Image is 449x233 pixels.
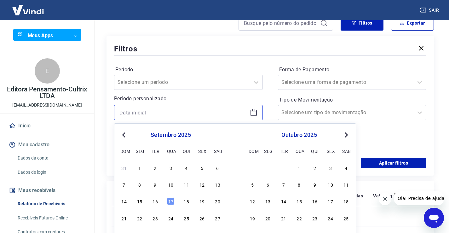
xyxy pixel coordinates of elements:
div: sex [198,147,206,155]
div: Choose quarta-feira, 3 de setembro de 2025 [167,164,175,172]
div: Choose sábado, 6 de setembro de 2025 [214,164,222,172]
a: Dados de login [15,166,87,179]
div: Choose quinta-feira, 18 de setembro de 2025 [183,197,190,205]
div: sab [214,147,222,155]
div: Choose sábado, 11 de outubro de 2025 [342,181,350,188]
div: Choose segunda-feira, 15 de setembro de 2025 [136,197,143,205]
div: Choose quarta-feira, 17 de setembro de 2025 [167,197,175,205]
button: Meus recebíveis [8,183,87,197]
div: Choose terça-feira, 14 de outubro de 2025 [280,197,287,205]
div: Choose quarta-feira, 8 de outubro de 2025 [296,181,303,188]
p: Valor Líq. [373,193,394,199]
div: Choose terça-feira, 16 de setembro de 2025 [152,197,159,205]
div: Choose quarta-feira, 15 de outubro de 2025 [296,197,303,205]
div: Choose segunda-feira, 8 de setembro de 2025 [136,181,143,188]
div: dom [249,147,256,155]
a: Recebíveis Futuros Online [15,212,87,224]
div: Choose sábado, 27 de setembro de 2025 [214,214,222,222]
div: Choose segunda-feira, 1 de setembro de 2025 [136,164,143,172]
div: ter [280,147,287,155]
div: Choose quinta-feira, 11 de setembro de 2025 [183,181,190,188]
label: Tipo de Movimentação [279,96,425,104]
button: Previous Month [120,131,128,139]
div: setembro 2025 [119,131,222,139]
div: Choose quarta-feira, 10 de setembro de 2025 [167,181,175,188]
h5: Filtros [114,44,137,54]
button: Aplicar filtros [361,158,426,168]
iframe: Fechar mensagem [379,193,391,205]
div: Choose quinta-feira, 4 de setembro de 2025 [183,164,190,172]
div: Choose terça-feira, 21 de outubro de 2025 [280,214,287,222]
a: Início [8,119,87,133]
div: sex [327,147,334,155]
label: Período [115,66,262,73]
div: Choose domingo, 12 de outubro de 2025 [249,197,256,205]
div: Choose segunda-feira, 29 de setembro de 2025 [264,164,272,172]
div: seg [136,147,143,155]
div: Choose domingo, 14 de setembro de 2025 [120,197,128,205]
button: Meu cadastro [8,138,87,152]
div: Choose sexta-feira, 10 de outubro de 2025 [327,181,334,188]
div: Choose sábado, 25 de outubro de 2025 [342,214,350,222]
div: outubro 2025 [248,131,351,139]
div: qui [183,147,190,155]
p: Editora Pensamento-Cultrix LTDA [5,86,89,99]
div: Choose domingo, 21 de setembro de 2025 [120,214,128,222]
div: Choose quinta-feira, 25 de setembro de 2025 [183,214,190,222]
div: Choose segunda-feira, 22 de setembro de 2025 [136,214,143,222]
div: Choose quinta-feira, 23 de outubro de 2025 [311,214,319,222]
div: dom [120,147,128,155]
div: Choose sexta-feira, 26 de setembro de 2025 [198,214,206,222]
button: Next Month [343,131,350,139]
button: Filtros [341,15,383,31]
button: Exportar [391,15,434,31]
div: Choose sexta-feira, 19 de setembro de 2025 [198,197,206,205]
div: Choose domingo, 7 de setembro de 2025 [120,181,128,188]
div: Choose quarta-feira, 22 de outubro de 2025 [296,214,303,222]
div: Choose sábado, 20 de setembro de 2025 [214,197,222,205]
div: Choose domingo, 31 de agosto de 2025 [120,164,128,172]
div: Choose sexta-feira, 24 de outubro de 2025 [327,214,334,222]
div: Choose sexta-feira, 12 de setembro de 2025 [198,181,206,188]
div: seg [264,147,272,155]
div: qui [311,147,319,155]
div: Choose sábado, 4 de outubro de 2025 [342,164,350,172]
a: Dados da conta [15,152,87,165]
div: Choose segunda-feira, 20 de outubro de 2025 [264,214,272,222]
div: sab [342,147,350,155]
p: [EMAIL_ADDRESS][DOMAIN_NAME] [12,102,82,108]
input: Data inicial [119,108,247,117]
div: Choose quarta-feira, 1 de outubro de 2025 [296,164,303,172]
div: Choose terça-feira, 23 de setembro de 2025 [152,214,159,222]
div: Choose quinta-feira, 2 de outubro de 2025 [311,164,319,172]
label: Forma de Pagamento [279,66,425,73]
div: Choose terça-feira, 2 de setembro de 2025 [152,164,159,172]
div: Choose domingo, 28 de setembro de 2025 [249,164,256,172]
span: Olá! Precisa de ajuda? [4,4,53,9]
div: Choose quinta-feira, 9 de outubro de 2025 [311,181,319,188]
div: Choose segunda-feira, 6 de outubro de 2025 [264,181,272,188]
img: Vindi [8,0,49,20]
div: Choose terça-feira, 7 de outubro de 2025 [280,181,287,188]
div: Choose terça-feira, 9 de setembro de 2025 [152,181,159,188]
div: Choose quinta-feira, 16 de outubro de 2025 [311,197,319,205]
div: Choose quarta-feira, 24 de setembro de 2025 [167,214,175,222]
div: E [35,58,60,84]
div: qua [167,147,175,155]
div: Choose segunda-feira, 13 de outubro de 2025 [264,197,272,205]
div: Choose sexta-feira, 5 de setembro de 2025 [198,164,206,172]
iframe: Botão para abrir a janela de mensagens [424,208,444,228]
div: Choose domingo, 5 de outubro de 2025 [249,181,256,188]
input: Busque pelo número do pedido [244,18,318,28]
p: Período personalizado [114,95,263,102]
div: Choose terça-feira, 30 de setembro de 2025 [280,164,287,172]
div: Choose sexta-feira, 3 de outubro de 2025 [327,164,334,172]
iframe: Mensagem da empresa [394,191,444,205]
div: qua [296,147,303,155]
div: Choose sábado, 13 de setembro de 2025 [214,181,222,188]
div: Choose domingo, 19 de outubro de 2025 [249,214,256,222]
div: ter [152,147,159,155]
div: Choose sexta-feira, 17 de outubro de 2025 [327,197,334,205]
div: Choose sábado, 18 de outubro de 2025 [342,197,350,205]
button: Sair [419,4,441,16]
